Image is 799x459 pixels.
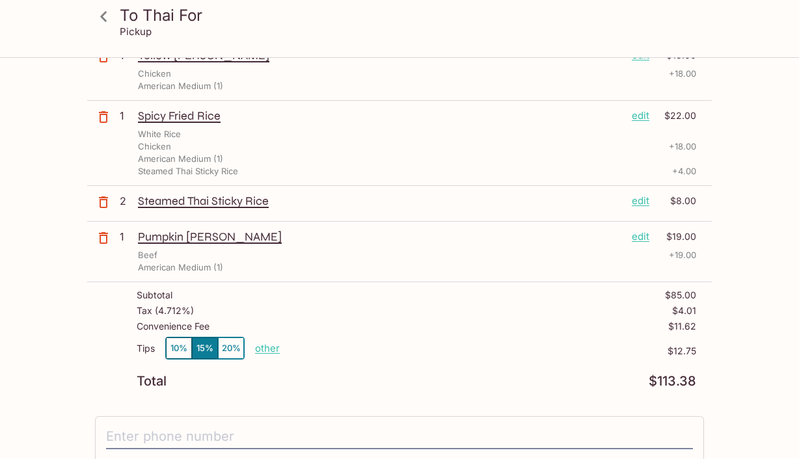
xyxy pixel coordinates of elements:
p: + 19.00 [669,249,696,261]
p: American Medium (1) [138,153,223,165]
h3: To Thai For [120,5,701,25]
p: $113.38 [649,375,696,387]
input: Enter phone number [106,425,693,449]
p: Pickup [120,25,152,38]
p: $11.62 [668,321,696,332]
p: 1 [120,229,133,244]
p: Pumpkin [PERSON_NAME] [138,229,621,244]
p: edit [632,109,649,123]
p: Steamed Thai Sticky Rice [138,165,238,177]
button: 20% [218,337,244,359]
p: edit [632,194,649,208]
p: $12.75 [280,346,696,356]
p: edit [632,229,649,244]
button: 10% [166,337,192,359]
p: $22.00 [657,109,696,123]
p: Chicken [138,140,171,153]
p: 1 [120,109,133,123]
button: other [255,342,280,354]
p: American Medium (1) [138,80,223,92]
p: Beef [138,249,157,261]
p: $85.00 [665,290,696,300]
p: Subtotal [137,290,172,300]
p: $8.00 [657,194,696,208]
p: Convenience Fee [137,321,210,332]
p: American Medium (1) [138,261,223,274]
p: Steamed Thai Sticky Rice [138,194,621,208]
p: Tips [137,343,155,354]
p: White Rice [138,128,181,140]
p: + 18.00 [669,140,696,153]
p: $4.01 [672,306,696,316]
p: Chicken [138,68,171,80]
button: 15% [192,337,218,359]
p: Tax ( 4.712% ) [137,306,194,316]
p: Total [137,375,167,387]
p: 2 [120,194,133,208]
p: Spicy Fried Rice [138,109,621,123]
p: $19.00 [657,229,696,244]
p: + 18.00 [669,68,696,80]
p: + 4.00 [672,165,696,177]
